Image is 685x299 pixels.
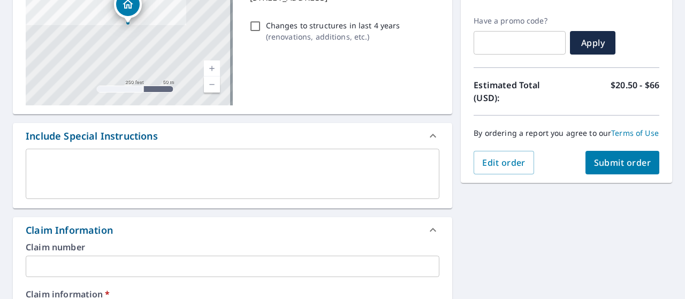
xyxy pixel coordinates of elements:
button: Apply [570,31,615,55]
div: Claim Information [13,217,452,243]
button: Submit order [585,151,660,174]
p: ( renovations, additions, etc. ) [266,31,400,42]
span: Apply [579,37,607,49]
div: Include Special Instructions [26,129,158,143]
p: By ordering a report you agree to our [474,128,659,138]
p: Estimated Total (USD): [474,79,566,104]
span: Edit order [482,157,526,168]
div: Claim Information [26,223,113,237]
button: Edit order [474,151,534,174]
a: Terms of Use [611,128,659,138]
span: Submit order [594,157,651,168]
a: Current Level 17, Zoom Out [204,76,220,93]
label: Claim information [26,290,439,298]
div: Include Special Instructions [13,123,452,149]
p: Changes to structures in last 4 years [266,20,400,31]
p: $20.50 - $66 [611,79,659,104]
a: Current Level 17, Zoom In [204,60,220,76]
label: Have a promo code? [474,16,566,26]
label: Claim number [26,243,439,251]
